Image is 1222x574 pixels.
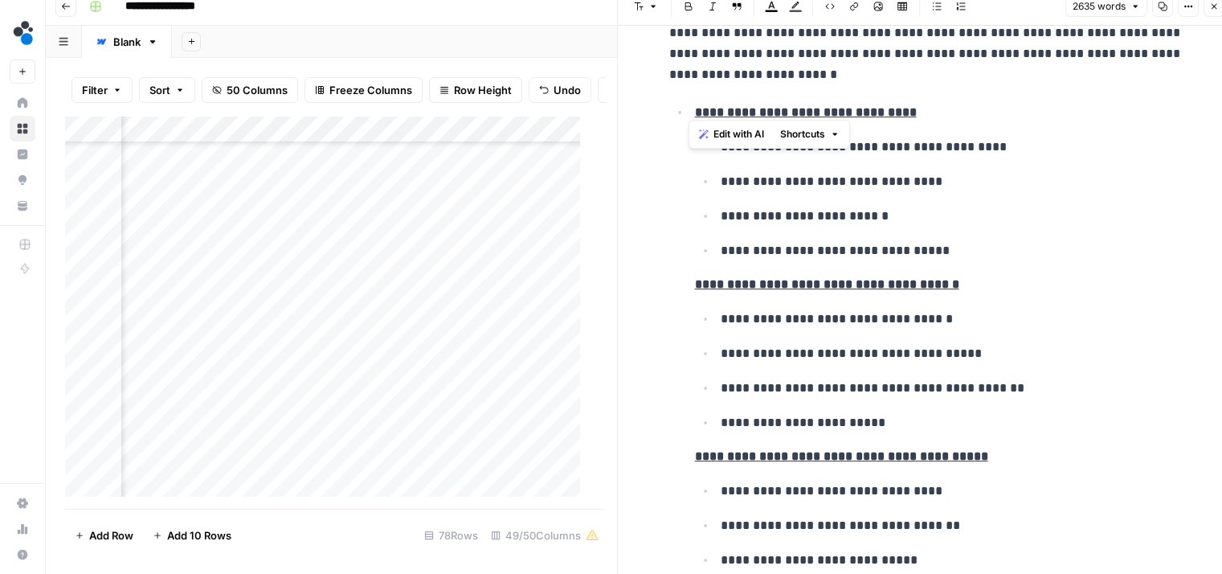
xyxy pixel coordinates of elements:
button: Filter [72,77,133,103]
div: 78 Rows [418,523,484,548]
button: Help + Support [10,542,35,568]
div: 49/50 Columns [484,523,605,548]
a: Insights [10,141,35,167]
span: Freeze Columns [329,82,412,98]
button: Freeze Columns [304,77,423,103]
span: Shortcuts [780,127,825,141]
a: Blank [82,26,172,58]
button: Row Height [429,77,522,103]
span: Undo [554,82,581,98]
span: Row Height [454,82,512,98]
button: Add 10 Rows [143,523,241,548]
button: Undo [529,77,591,103]
button: Add Row [65,523,143,548]
button: Workspace: spot.ai [10,13,35,53]
a: Opportunities [10,167,35,193]
span: Edit with AI [713,127,764,141]
a: Usage [10,516,35,542]
a: Settings [10,490,35,516]
span: Filter [82,82,108,98]
img: spot.ai Logo [10,18,39,47]
span: Add Row [89,527,133,543]
button: 50 Columns [202,77,298,103]
span: Add 10 Rows [167,527,231,543]
span: 50 Columns [227,82,288,98]
button: Edit with AI [693,124,770,145]
button: Shortcuts [774,124,846,145]
button: Sort [139,77,195,103]
div: Blank [113,34,141,50]
a: Your Data [10,193,35,219]
a: Home [10,90,35,116]
a: Browse [10,116,35,141]
span: Sort [149,82,170,98]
